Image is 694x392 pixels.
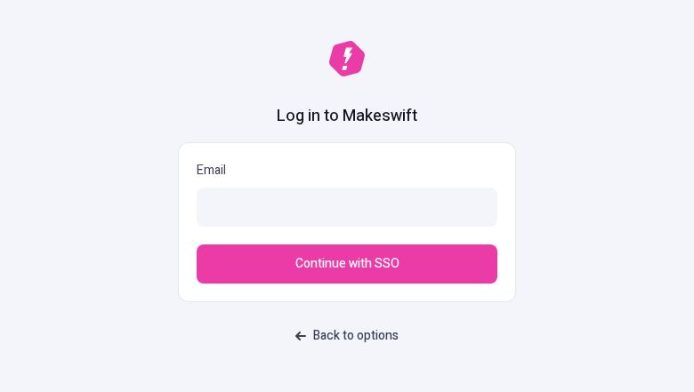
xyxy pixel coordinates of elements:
a: Back to options [285,320,409,352]
span: Continue with SSO [295,254,399,274]
input: Email [197,188,497,227]
button: Continue with SSO [197,244,497,284]
p: Email [197,161,497,180]
h1: Log in to Makeswift [277,105,417,128]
